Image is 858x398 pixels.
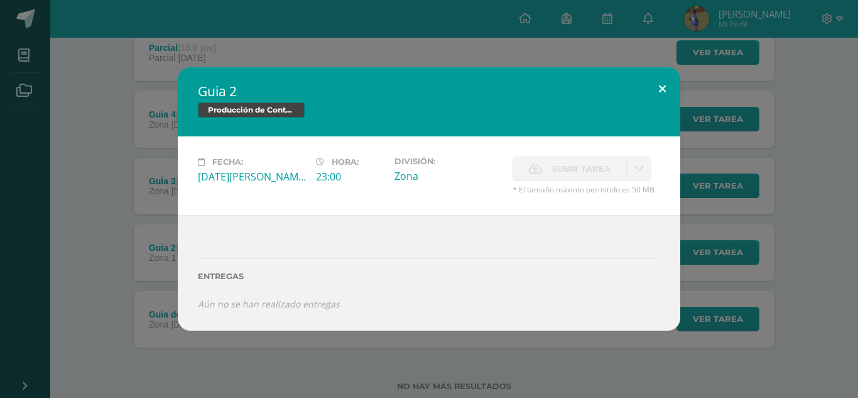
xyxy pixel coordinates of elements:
[198,298,340,310] i: Aún no se han realizado entregas
[198,102,305,118] span: Producción de Contenidos Digitales
[332,157,359,167] span: Hora:
[198,272,660,281] label: Entregas
[513,184,660,195] span: * El tamaño máximo permitido es 50 MB
[644,67,680,110] button: Close (Esc)
[394,157,502,166] label: División:
[627,157,651,181] a: La fecha de entrega ha expirado
[198,82,660,100] h2: Guia 2
[212,157,243,167] span: Fecha:
[513,157,627,181] label: La fecha de entrega ha expirado
[198,170,306,184] div: [DATE][PERSON_NAME]
[552,157,611,180] span: Subir tarea
[316,170,384,184] div: 23:00
[394,169,502,183] div: Zona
